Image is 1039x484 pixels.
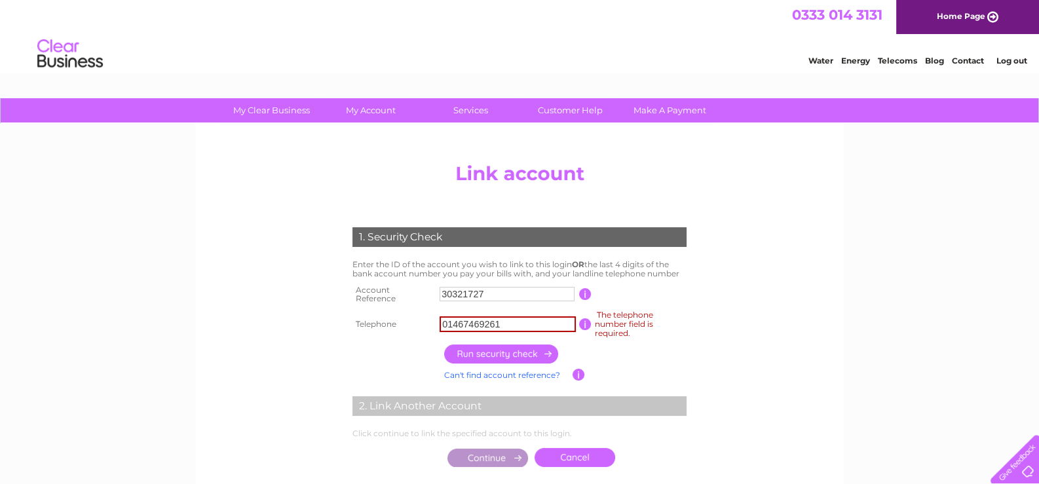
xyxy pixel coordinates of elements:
[925,56,944,65] a: Blog
[878,56,917,65] a: Telecoms
[792,7,882,23] a: 0333 014 3131
[535,448,615,467] a: Cancel
[952,56,984,65] a: Contact
[217,98,326,122] a: My Clear Business
[37,34,104,74] img: logo.png
[317,98,425,122] a: My Account
[352,396,687,416] div: 2. Link Another Account
[572,259,584,269] b: OR
[595,308,653,340] div: The telephone number field is required.
[444,370,560,380] a: Can't find account reference?
[516,98,624,122] a: Customer Help
[349,426,690,441] td: Click continue to link the specified account to this login.
[211,7,830,64] div: Clear Business is a trading name of Verastar Limited (registered in [GEOGRAPHIC_DATA] No. 3667643...
[841,56,870,65] a: Energy
[352,227,687,247] div: 1. Security Check
[349,282,436,308] th: Account Reference
[579,318,592,330] input: Information
[579,288,592,300] input: Information
[349,307,436,341] th: Telephone
[808,56,833,65] a: Water
[573,369,585,381] input: Information
[616,98,724,122] a: Make A Payment
[996,56,1027,65] a: Log out
[417,98,525,122] a: Services
[447,449,528,467] input: Submit
[349,257,690,282] td: Enter the ID of the account you wish to link to this login the last 4 digits of the bank account ...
